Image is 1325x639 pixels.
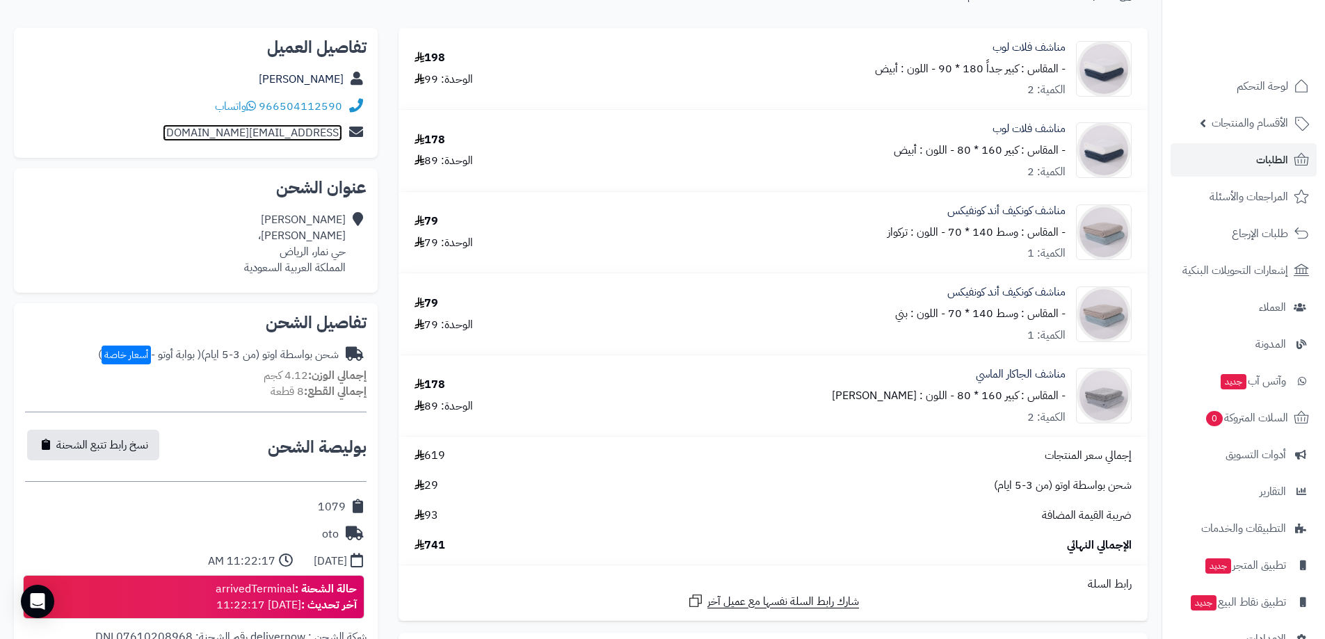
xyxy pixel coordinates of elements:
div: Open Intercom Messenger [21,585,54,618]
span: لوحة التحكم [1237,76,1288,96]
div: الوحدة: 79 [415,317,473,333]
a: التطبيقات والخدمات [1171,512,1317,545]
small: 4.12 كجم [264,367,367,384]
a: مناشف كونكيف أند كونفيكس [947,284,1066,300]
img: logo-2.png [1230,35,1312,65]
small: - المقاس : كبير 160 * 80 [957,387,1066,404]
img: 1754839373-%D9%81%D9%84%D8%A7%D8%AA%20%D9%84%D9%88%D8%A8-90x90.jpg [1077,41,1131,97]
div: الوحدة: 89 [415,153,473,169]
div: 178 [415,132,445,148]
span: 741 [415,537,445,553]
span: طلبات الإرجاع [1232,224,1288,243]
a: شارك رابط السلة نفسها مع عميل آخر [687,592,859,610]
a: مناشف فلات لوب [993,40,1066,56]
span: أدوات التسويق [1226,445,1286,464]
span: شارك رابط السلة نفسها مع عميل آخر [707,594,859,610]
span: ( بوابة أوتو - ) [98,346,201,363]
a: 966504112590 [259,98,342,115]
span: 0 [1206,411,1223,426]
small: - اللون : بني [895,305,945,322]
span: أسعار خاصة [102,346,151,364]
span: التقارير [1260,482,1286,501]
div: شحن بواسطة اوتو (من 3-5 ايام) [98,347,339,363]
div: الوحدة: 89 [415,398,473,414]
div: الكمية: 2 [1027,164,1066,180]
a: مناشف كونكيف أند كونفيكس [947,203,1066,219]
span: السلات المتروكة [1205,408,1288,428]
small: 8 قطعة [271,383,367,400]
small: - اللون : [PERSON_NAME] [832,387,954,404]
span: 29 [415,478,438,494]
div: 79 [415,213,438,229]
img: 1754806726-%D8%A7%D9%84%D8%AC%D8%A7%D9%83%D8%A7%D8%B1%20%D8%A7%D9%84%D9%85%D8%A7%D8%B3%D9%8A-90x9... [1077,368,1131,423]
a: [PERSON_NAME] [259,71,344,88]
small: - اللون : تركواز [888,224,945,241]
a: إشعارات التحويلات البنكية [1171,254,1317,287]
span: جديد [1221,374,1246,389]
span: الأقسام والمنتجات [1212,113,1288,133]
button: نسخ رابط تتبع الشحنة [27,430,159,460]
span: إشعارات التحويلات البنكية [1182,261,1288,280]
a: مناشف فلات لوب [993,121,1066,137]
div: 11:22:17 AM [208,553,275,569]
small: - اللون : أبيض [894,142,954,159]
span: المدونة [1255,334,1286,354]
a: طلبات الإرجاع [1171,217,1317,250]
span: تطبيق نقاط البيع [1189,592,1286,612]
span: 619 [415,448,445,464]
a: تطبيق المتجرجديد [1171,549,1317,582]
strong: إجمالي القطع: [304,383,367,400]
div: 198 [415,50,445,66]
a: لوحة التحكم [1171,70,1317,103]
a: العملاء [1171,291,1317,324]
a: أدوات التسويق [1171,438,1317,471]
a: [EMAIL_ADDRESS][DOMAIN_NAME] [163,124,342,141]
a: المراجعات والأسئلة [1171,180,1317,213]
div: الكمية: 1 [1027,327,1066,343]
small: - المقاس : وسط 140 * 70 [948,305,1066,322]
a: مناشف الجاكار الماسي [976,366,1066,382]
a: واتساب [215,98,256,115]
span: التطبيقات والخدمات [1201,519,1286,538]
div: oto [322,526,339,542]
div: [PERSON_NAME] [PERSON_NAME]، حي نمار، الرياض المملكة العربية السعودية [244,212,346,275]
div: الوحدة: 79 [415,235,473,251]
span: الطلبات [1256,150,1288,170]
strong: آخر تحديث : [301,597,357,613]
a: تطبيق نقاط البيعجديد [1171,585,1317,619]
div: الكمية: 2 [1027,410,1066,426]
div: رابط السلة [404,576,1142,592]
div: الكمية: 1 [1027,245,1066,261]
div: الوحدة: 99 [415,72,473,88]
span: تطبيق المتجر [1204,556,1286,575]
small: - المقاس : وسط 140 * 70 [948,224,1066,241]
span: الإجمالي النهائي [1067,537,1132,553]
span: نسخ رابط تتبع الشحنة [56,437,148,453]
div: [DATE] [314,553,347,569]
span: وآتس آب [1219,371,1286,391]
span: ضريبة القيمة المضافة [1042,508,1132,524]
a: وآتس آبجديد [1171,364,1317,398]
div: 79 [415,296,438,312]
a: المدونة [1171,327,1317,361]
div: الكمية: 2 [1027,82,1066,98]
a: الطلبات [1171,143,1317,177]
strong: إجمالي الوزن: [308,367,367,384]
small: - المقاس : كبير 160 * 80 [957,142,1066,159]
span: جديد [1205,558,1231,574]
div: 1079 [318,499,346,515]
small: - المقاس : كبير جداً 180 * 90 [938,60,1066,77]
span: إجمالي سعر المنتجات [1045,448,1132,464]
img: 1754839373-%D9%81%D9%84%D8%A7%D8%AA%20%D9%84%D9%88%D8%A8-90x90.jpg [1077,122,1131,178]
strong: حالة الشحنة : [295,581,357,597]
span: جديد [1191,595,1216,610]
a: التقارير [1171,475,1317,508]
div: 178 [415,377,445,393]
span: شحن بواسطة اوتو (من 3-5 ايام) [994,478,1132,494]
span: المراجعات والأسئلة [1210,187,1288,207]
img: 1754839838-%D9%83%D9%88%D9%86%D9%83%D9%8A%D9%81%20%D8%A3%D9%86%D8%AF%20%D9%83%D9%88%D9%86%D9%81%D... [1077,204,1131,260]
small: - اللون : أبيض [875,60,935,77]
a: السلات المتروكة0 [1171,401,1317,435]
h2: تفاصيل الشحن [25,314,367,331]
